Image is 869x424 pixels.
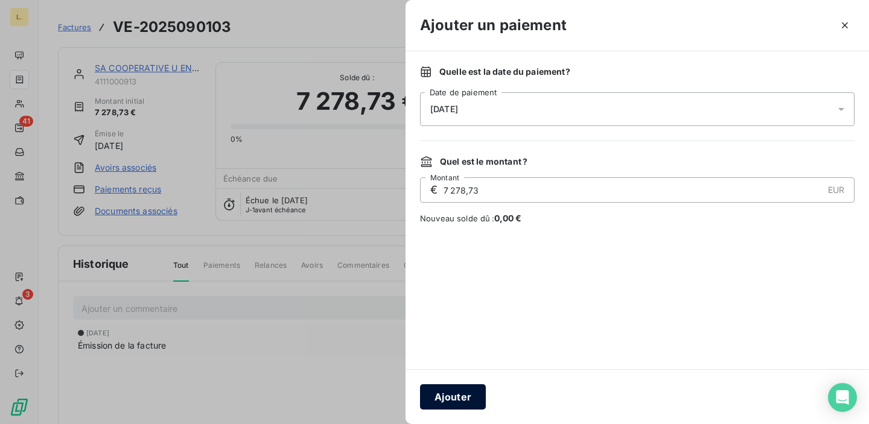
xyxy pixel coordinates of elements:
div: Open Intercom Messenger [828,383,857,412]
h3: Ajouter un paiement [420,14,567,36]
span: Nouveau solde dû : [420,212,855,224]
span: 0,00 € [494,213,522,223]
button: Ajouter [420,384,486,410]
span: Quel est le montant ? [440,156,527,168]
span: [DATE] [430,104,458,114]
span: Quelle est la date du paiement ? [439,66,570,78]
